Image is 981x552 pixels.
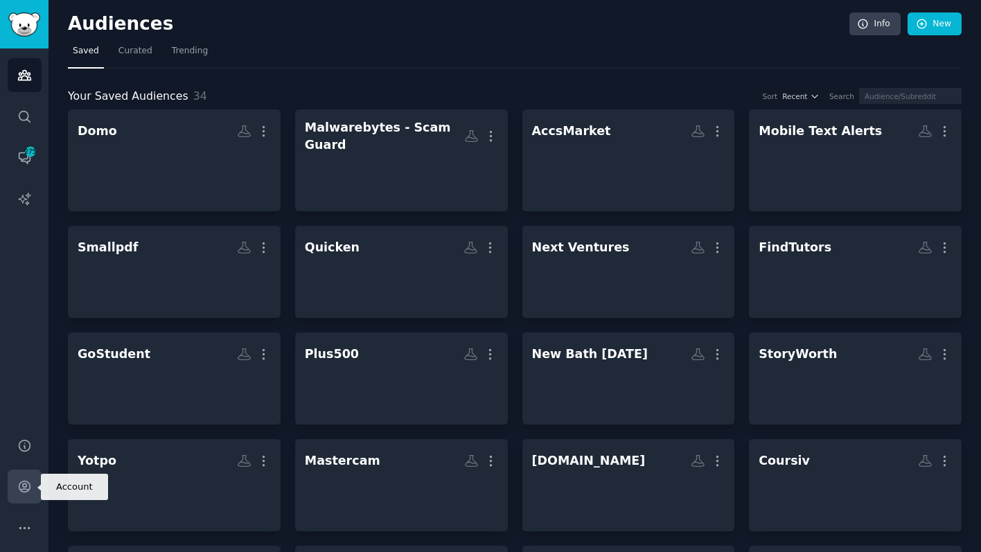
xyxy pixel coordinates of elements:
[68,40,104,69] a: Saved
[78,452,116,470] div: Yotpo
[749,439,962,531] a: Coursiv
[295,439,508,531] a: Mastercam
[782,91,820,101] button: Recent
[908,12,962,36] a: New
[759,452,810,470] div: Coursiv
[763,91,778,101] div: Sort
[749,226,962,318] a: FindTutors
[522,332,735,425] a: New Bath [DATE]
[78,239,138,256] div: Smallpdf
[305,452,380,470] div: Mastercam
[532,239,630,256] div: Next Ventures
[829,91,854,101] div: Search
[68,88,188,105] span: Your Saved Audiences
[532,452,646,470] div: [DOMAIN_NAME]
[172,45,208,57] span: Trending
[759,346,837,363] div: StoryWorth
[68,109,281,211] a: Domo
[118,45,152,57] span: Curated
[193,89,207,103] span: 34
[532,346,648,363] div: New Bath [DATE]
[305,239,360,256] div: Quicken
[859,88,962,104] input: Audience/Subreddit
[78,123,117,140] div: Domo
[114,40,157,69] a: Curated
[305,119,464,153] div: Malwarebytes - Scam Guard
[522,226,735,318] a: Next Ventures
[295,109,508,211] a: Malwarebytes - Scam Guard
[532,123,611,140] div: AccsMarket
[759,123,882,140] div: Mobile Text Alerts
[8,12,40,37] img: GummySearch logo
[295,226,508,318] a: Quicken
[522,439,735,531] a: [DOMAIN_NAME]
[78,346,150,363] div: GoStudent
[68,332,281,425] a: GoStudent
[749,332,962,425] a: StoryWorth
[68,439,281,531] a: Yotpo
[305,346,359,363] div: Plus500
[68,226,281,318] a: Smallpdf
[759,239,831,256] div: FindTutors
[522,109,735,211] a: AccsMarket
[749,109,962,211] a: Mobile Text Alerts
[295,332,508,425] a: Plus500
[24,147,37,157] span: 275
[68,13,849,35] h2: Audiences
[8,141,42,175] a: 275
[167,40,213,69] a: Trending
[73,45,99,57] span: Saved
[849,12,901,36] a: Info
[782,91,807,101] span: Recent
